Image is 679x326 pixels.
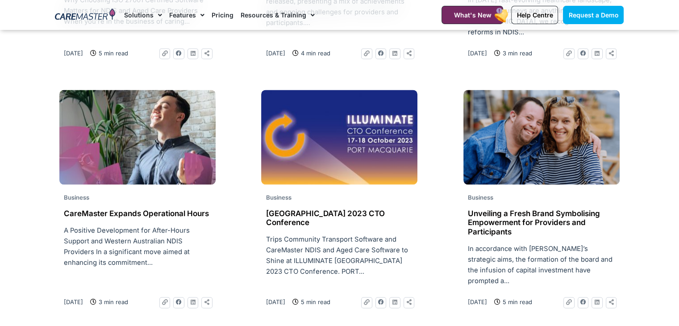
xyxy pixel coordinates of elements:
span: 5 min read [298,297,330,307]
a: What's New [442,6,503,24]
a: [DATE] [468,48,487,58]
span: Business [468,194,493,201]
a: Request a Demo [563,6,624,24]
span: Help Centre [517,11,553,19]
p: Trips Community Transport Software and CareMaster NDIS and Aged Care Software to Shine at ILLUMIN... [266,234,413,277]
a: [DATE] [266,297,285,307]
span: Business [266,194,291,201]
a: Help Centre [511,6,558,24]
time: [DATE] [64,50,83,57]
span: 5 min read [96,48,128,58]
h2: [GEOGRAPHIC_DATA] 2023 CTO Conference [266,209,413,227]
span: Business [64,194,89,201]
img: CareMaster Logo [55,8,115,22]
time: [DATE] [266,50,285,57]
a: [DATE] [64,48,83,58]
img: Setting-up-Overnight-Support-Services-in-CareMaster [59,90,216,184]
span: What's New [454,11,491,19]
span: 4 min read [298,48,330,58]
time: [DATE] [468,298,487,305]
a: [DATE] [64,297,83,307]
time: [DATE] [266,298,285,305]
span: 3 min read [500,48,532,58]
a: [DATE] [468,297,487,307]
h2: Unveiling a Fresh Brand Symbolising Empowerment for Providers and Participants [468,209,615,236]
p: A Positive Development for After-Hours Support and Western Australian NDIS Providers In a signifi... [64,225,211,268]
time: [DATE] [468,50,487,57]
a: [DATE] [266,48,285,58]
span: 5 min read [500,297,532,307]
span: Request a Demo [568,11,618,19]
img: Rectangle 417 (8) [463,90,620,184]
img: Illuminate-2023-Community-Transport-Conference [261,90,417,184]
time: [DATE] [64,298,83,305]
h2: CareMaster Expands Operational Hours [64,209,211,218]
span: 3 min read [96,297,128,307]
p: In accordance with [PERSON_NAME]’s strategic aims, the formation of the board and the infusion of... [468,243,615,286]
